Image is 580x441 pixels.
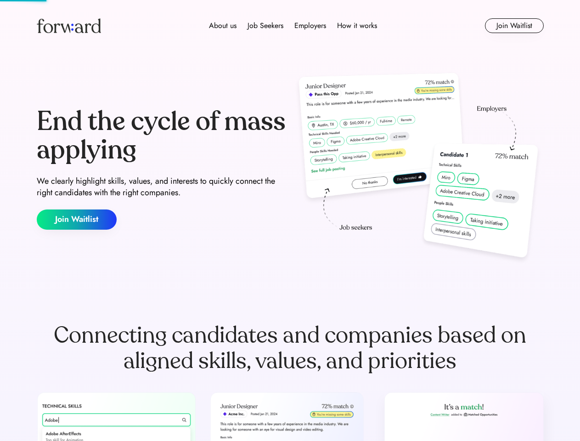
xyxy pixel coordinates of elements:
div: Employers [294,20,326,31]
button: Join Waitlist [485,18,544,33]
img: Forward logo [37,18,101,33]
div: We clearly highlight skills, values, and interests to quickly connect the right candidates with t... [37,175,287,198]
div: How it works [337,20,377,31]
div: Connecting candidates and companies based on aligned skills, values, and priorities [37,322,544,374]
div: About us [209,20,237,31]
div: Job Seekers [248,20,283,31]
img: hero-image.png [294,70,544,267]
div: End the cycle of mass applying [37,107,287,164]
button: Join Waitlist [37,209,117,230]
